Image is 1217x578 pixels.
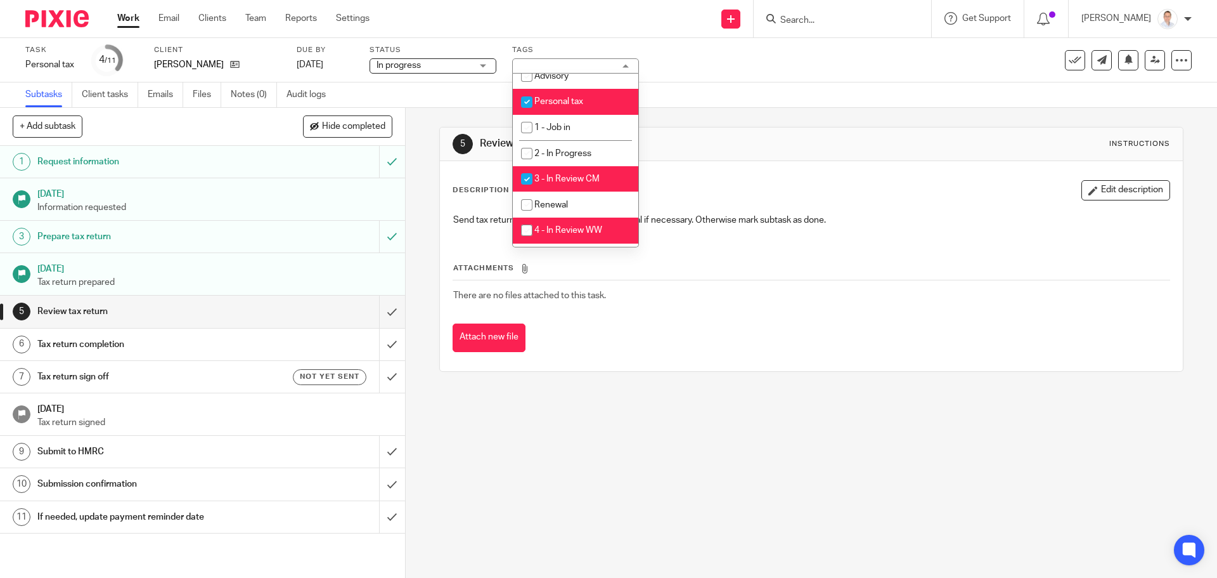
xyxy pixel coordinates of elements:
label: Tags [512,45,639,55]
a: Emails [148,82,183,107]
span: 1 - Job in [534,123,570,132]
a: Team [245,12,266,25]
div: Instructions [1109,139,1170,149]
h1: Tax return sign off [37,367,257,386]
h1: Request information [37,152,257,171]
span: There are no files attached to this task. [453,291,606,300]
p: Description [453,185,509,195]
h1: Review tax return [480,137,839,150]
span: 2 - In Progress [534,149,591,158]
h1: [DATE] [37,259,392,275]
div: 7 [13,368,30,386]
span: Hide completed [322,122,385,132]
div: 3 [13,228,30,246]
input: Search [779,15,893,27]
span: 4 - In Review WW [534,226,602,235]
p: [PERSON_NAME] [154,58,224,71]
div: 5 [453,134,473,154]
a: Client tasks [82,82,138,107]
p: Information requested [37,201,392,214]
div: 9 [13,443,30,461]
a: Email [158,12,179,25]
p: [PERSON_NAME] [1081,12,1151,25]
span: Not yet sent [300,371,359,382]
a: Settings [336,12,370,25]
img: Pixie [25,10,89,27]
div: 5 [13,303,30,320]
div: Personal tax [25,58,76,71]
label: Status [370,45,496,55]
span: Renewal [534,200,568,209]
a: Reports [285,12,317,25]
img: accounting-firm-kent-will-wood-e1602855177279.jpg [1157,9,1178,29]
div: 10 [13,475,30,493]
p: Tax return prepared [37,276,392,289]
span: In progress [377,61,421,70]
h1: If needed, update payment reminder date [37,508,257,527]
h1: [DATE] [37,400,392,416]
button: Edit description [1081,180,1170,200]
span: [DATE] [297,60,323,69]
small: /11 [105,57,116,64]
label: Client [154,45,281,55]
span: Personal tax [534,97,583,106]
a: Files [193,82,221,107]
button: Attach new file [453,324,525,352]
div: 6 [13,336,30,353]
button: Hide completed [303,115,392,137]
h1: Submit to HMRC [37,442,257,461]
label: Task [25,45,76,55]
span: Get Support [962,14,1011,23]
h1: Tax return completion [37,335,257,354]
h1: Prepare tax return [37,227,257,246]
a: Work [117,12,139,25]
span: 3 - In Review CM [534,174,600,183]
h1: Submission confirmation [37,475,257,494]
div: 1 [13,153,30,171]
a: Notes (0) [231,82,277,107]
div: 4 [99,53,116,67]
button: + Add subtask [13,115,82,137]
p: Send tax return to client for review and approval if necessary. Otherwise mark subtask as done. [453,214,1169,227]
p: Tax return signed [37,416,392,429]
span: Attachments [453,265,514,272]
a: Subtasks [25,82,72,107]
h1: [DATE] [37,185,392,200]
h1: Review tax return [37,302,257,321]
label: Due by [297,45,354,55]
a: Clients [198,12,226,25]
div: 11 [13,508,30,526]
a: Audit logs [287,82,335,107]
span: Advisory [534,72,569,81]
